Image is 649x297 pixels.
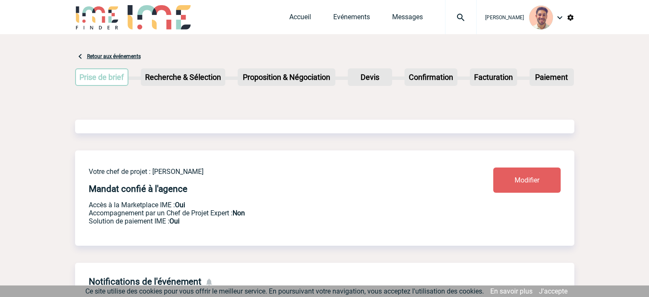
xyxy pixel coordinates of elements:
h4: Mandat confié à l'agence [89,184,187,194]
p: Confirmation [405,69,457,85]
p: Proposition & Négociation [239,69,335,85]
p: Prise de brief [76,69,128,85]
img: IME-Finder [75,5,119,29]
a: Messages [392,13,423,25]
p: Prestation payante [89,209,443,217]
p: Accès à la Marketplace IME : [89,201,443,209]
p: Conformité aux process achat client, Prise en charge de la facturation, Mutualisation de plusieur... [89,217,443,225]
a: En savoir plus [490,287,533,295]
b: Oui [175,201,185,209]
img: 132114-0.jpg [529,6,553,29]
span: [PERSON_NAME] [485,15,524,21]
span: Ce site utilise des cookies pour vous offrir le meilleur service. En poursuivant votre navigation... [85,287,484,295]
a: Retour aux événements [87,53,141,59]
p: Devis [349,69,391,85]
p: Votre chef de projet : [PERSON_NAME] [89,168,443,176]
p: Paiement [530,69,573,85]
p: Facturation [471,69,516,85]
b: Non [233,209,245,217]
a: Accueil [289,13,311,25]
p: Recherche & Sélection [142,69,224,85]
a: J'accepte [539,287,568,295]
a: Evénements [333,13,370,25]
h4: Notifications de l'événement [89,276,201,287]
span: Modifier [515,176,539,184]
b: Oui [169,217,180,225]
